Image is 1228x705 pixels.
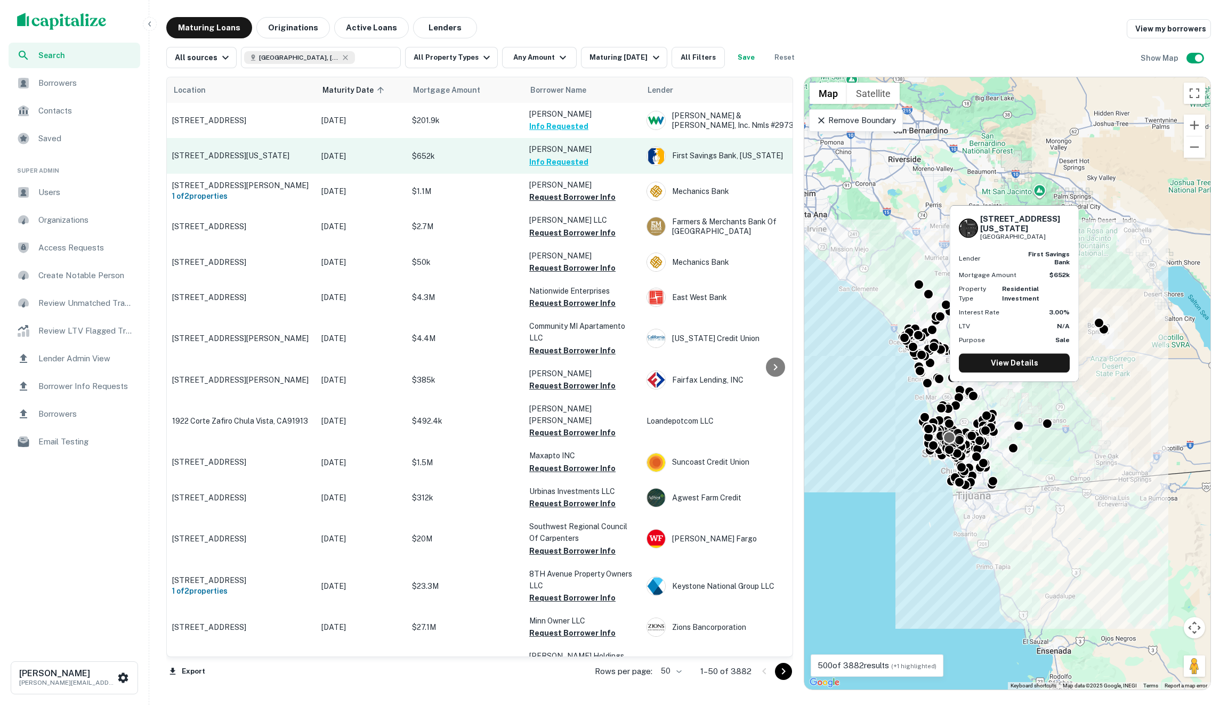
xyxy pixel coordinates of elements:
button: All Property Types [405,47,498,68]
p: [STREET_ADDRESS] [172,116,311,125]
p: [PERSON_NAME] [529,108,636,120]
button: All sources [166,47,237,68]
button: Request Borrower Info [529,191,616,204]
span: Organizations [38,214,134,226]
div: Lender Admin View [9,346,140,371]
a: Review Unmatched Transactions [9,290,140,316]
span: Users [38,186,134,199]
span: Review LTV Flagged Transactions [38,325,134,337]
button: Lenders [413,17,477,38]
span: Location [173,84,206,96]
span: Search [38,50,134,61]
button: Info Requested [529,156,588,168]
th: Maturity Date [316,77,407,103]
button: Request Borrower Info [529,344,616,357]
p: Minn Owner LLC [529,615,636,627]
span: Lender Admin View [38,352,134,365]
span: Mortgage Amount [413,84,494,96]
p: $20M [412,533,519,545]
span: Borrower Name [530,84,586,96]
div: [PERSON_NAME] Fargo [647,529,806,548]
button: Request Borrower Info [529,497,616,510]
div: Saved [9,126,140,151]
p: $652k [412,150,519,162]
button: Show satellite imagery [847,83,900,104]
div: Users [9,180,140,205]
p: [DATE] [321,333,401,344]
p: [STREET_ADDRESS] [172,293,311,302]
img: picture [647,147,665,165]
div: Search [9,43,140,68]
img: picture [647,288,665,306]
div: East West Bank [647,288,806,307]
p: [DATE] [321,580,401,592]
p: [PERSON_NAME] [529,368,636,379]
a: Borrower Info Requests [9,374,140,399]
span: Borrower Info Requests [38,380,134,393]
p: [PERSON_NAME] [PERSON_NAME] [529,403,636,426]
th: Lender [641,77,812,103]
button: Maturing Loans [166,17,252,38]
th: Location [167,77,316,103]
button: Request Borrower Info [529,297,616,310]
strong: 3.00% [1049,309,1070,316]
p: Remove Boundary [816,114,895,127]
h6: [STREET_ADDRESS][US_STATE] [980,214,1070,233]
p: Lender [959,254,981,263]
div: [US_STATE] Credit Union [647,329,806,348]
p: $201.9k [412,115,519,126]
div: Fairfax Lending, INC [647,370,806,390]
a: View my borrowers [1127,19,1211,38]
button: Any Amount [502,47,577,68]
div: Contacts [9,98,140,124]
a: Create Notable Person [9,263,140,288]
strong: $652k [1049,271,1070,279]
p: 500 of 3882 results [818,659,936,672]
a: Borrowers [9,401,140,427]
p: $4.3M [412,291,519,303]
p: [STREET_ADDRESS][PERSON_NAME] [172,334,311,343]
p: 8TH Avenue Property Owners LLC [529,568,636,591]
li: Super Admin [9,153,140,180]
button: Request Borrower Info [529,226,616,239]
iframe: Chat Widget [1175,620,1228,671]
div: Email Testing [9,429,140,455]
button: All Filters [672,47,725,68]
p: [DATE] [321,185,401,197]
img: picture [647,489,665,507]
p: [DATE] [321,374,401,386]
p: $50k [412,256,519,268]
img: picture [647,253,665,271]
div: Borrowers [9,70,140,96]
p: 1922 Corte Zafiro Chula Vista, CA91913 [172,416,311,426]
a: Organizations [9,207,140,233]
p: [STREET_ADDRESS][PERSON_NAME] [172,375,311,385]
span: Lender [648,84,673,96]
p: $4.4M [412,333,519,344]
p: [DATE] [321,150,401,162]
span: Map data ©2025 Google, INEGI [1063,683,1137,688]
button: Save your search to get updates of matches that match your search criteria. [729,47,763,68]
button: Request Borrower Info [529,462,616,475]
p: [DATE] [321,457,401,468]
p: $492.4k [412,415,519,427]
button: Maturing [DATE] [581,47,667,68]
div: Agwest Farm Credit [647,488,806,507]
img: picture [647,111,665,129]
button: Request Borrower Info [529,379,616,392]
span: Contacts [38,104,134,117]
p: [DATE] [321,115,401,126]
span: Review Unmatched Transactions [38,297,134,310]
button: Map camera controls [1184,617,1205,638]
span: Borrowers [38,77,134,90]
th: Mortgage Amount [407,77,524,103]
p: Interest Rate [959,307,999,317]
button: Request Borrower Info [529,591,616,604]
button: Go to next page [775,663,792,680]
p: LTV [959,321,970,331]
a: Review LTV Flagged Transactions [9,318,140,344]
span: [GEOGRAPHIC_DATA], [GEOGRAPHIC_DATA], [GEOGRAPHIC_DATA] [259,53,339,62]
p: [PERSON_NAME] LLC [529,214,636,226]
